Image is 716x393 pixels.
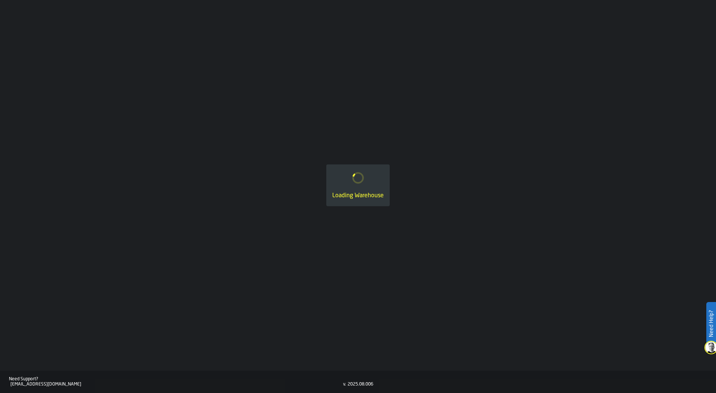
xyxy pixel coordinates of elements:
[332,191,384,200] div: Loading Warehouse
[9,377,343,382] div: Need Support?
[9,377,343,387] a: Need Support?[EMAIL_ADDRESS][DOMAIN_NAME]
[348,382,373,387] div: 2025.08.006
[10,382,343,387] div: [EMAIL_ADDRESS][DOMAIN_NAME]
[343,382,346,387] div: v.
[707,303,715,345] label: Need Help?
